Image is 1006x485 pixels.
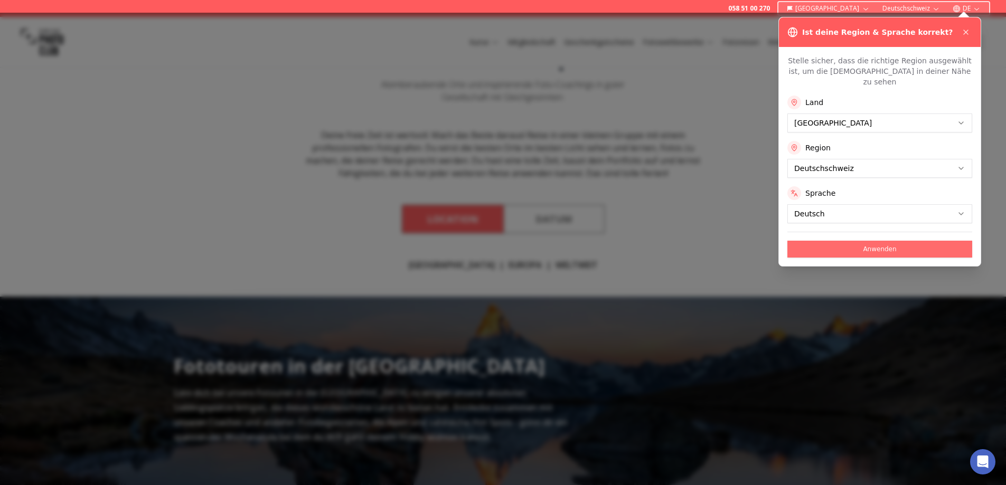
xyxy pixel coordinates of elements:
label: Land [805,97,823,108]
button: [GEOGRAPHIC_DATA] [783,2,874,15]
button: Anwenden [787,241,972,258]
button: DE [948,2,985,15]
div: Open Intercom Messenger [970,449,995,474]
p: Stelle sicher, dass die richtige Region ausgewählt ist, um die [DEMOGRAPHIC_DATA] in deiner Nähe ... [787,55,972,87]
a: 058 51 00 270 [728,4,770,13]
button: Deutschschweiz [878,2,944,15]
label: Sprache [805,188,835,198]
h3: Ist deine Region & Sprache korrekt? [802,27,953,37]
label: Region [805,142,831,153]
